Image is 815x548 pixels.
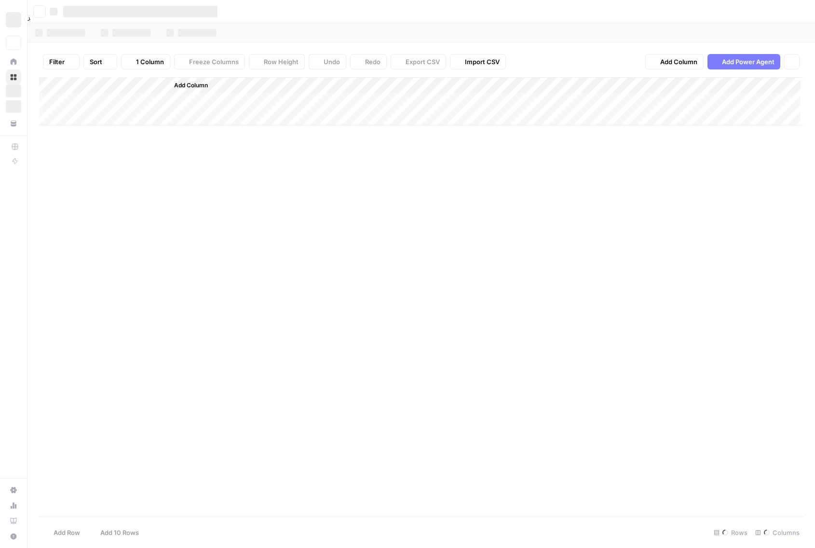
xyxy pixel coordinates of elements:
a: Home [6,54,21,69]
button: Add Column [645,54,704,69]
button: Help + Support [6,529,21,544]
span: Filter [49,57,65,67]
span: Row Height [264,57,299,67]
button: Freeze Columns [174,54,245,69]
button: Import CSV [450,54,506,69]
span: Add Column [174,81,208,90]
a: Learning Hub [6,513,21,529]
a: Browse [6,69,21,85]
div: Columns [751,525,803,540]
div: Rows [710,525,751,540]
button: Add 10 Rows [86,525,145,540]
span: Add Power Agent [722,57,774,67]
span: Redo [365,57,380,67]
span: Undo [324,57,340,67]
button: Export CSV [391,54,446,69]
span: Sort [90,57,102,67]
span: Add 10 Rows [100,528,139,537]
a: Settings [6,482,21,498]
button: Add Row [39,525,86,540]
button: Sort [83,54,117,69]
span: Freeze Columns [189,57,239,67]
span: Add Row [54,528,80,537]
button: Add Power Agent [707,54,780,69]
button: Undo [309,54,346,69]
button: Add Column [162,79,212,92]
a: Usage [6,498,21,513]
a: Your Data [6,116,21,131]
button: Filter [43,54,80,69]
span: Export CSV [406,57,440,67]
span: Add Column [660,57,697,67]
button: Redo [350,54,387,69]
span: 1 Column [136,57,164,67]
button: Row Height [249,54,305,69]
span: Import CSV [465,57,500,67]
button: 1 Column [121,54,170,69]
